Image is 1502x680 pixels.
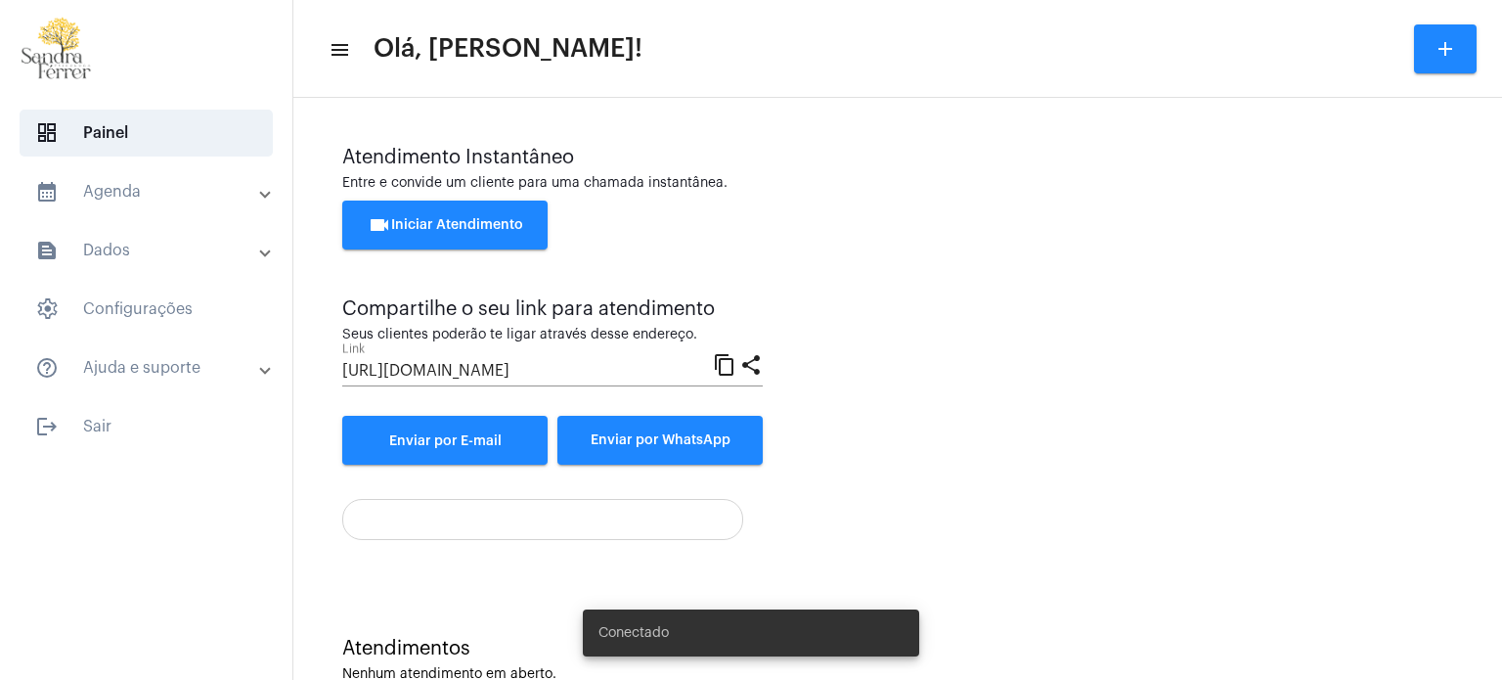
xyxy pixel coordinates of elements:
[329,38,348,62] mat-icon: sidenav icon
[16,10,98,88] img: 87cae55a-51f6-9edc-6e8c-b06d19cf5cca.png
[368,218,523,232] span: Iniciar Atendimento
[342,147,1453,168] div: Atendimento Instantâneo
[739,352,763,376] mat-icon: share
[35,180,59,204] mat-icon: sidenav icon
[713,352,736,376] mat-icon: content_copy
[342,638,1453,659] div: Atendimentos
[35,180,261,204] mat-panel-title: Agenda
[342,416,548,465] a: Enviar por E-mail
[368,213,391,237] mat-icon: videocam
[35,356,261,380] mat-panel-title: Ajuda e suporte
[35,297,59,321] span: sidenav icon
[598,623,669,643] span: Conectado
[342,298,763,320] div: Compartilhe o seu link para atendimento
[20,286,273,333] span: Configurações
[374,33,642,65] span: Olá, [PERSON_NAME]!
[35,239,59,262] mat-icon: sidenav icon
[591,433,730,447] span: Enviar por WhatsApp
[342,176,1453,191] div: Entre e convide um cliente para uma chamada instantânea.
[12,344,292,391] mat-expansion-panel-header: sidenav iconAjuda e suporte
[20,110,273,157] span: Painel
[342,201,548,249] button: Iniciar Atendimento
[35,415,59,438] mat-icon: sidenav icon
[20,403,273,450] span: Sair
[35,239,261,262] mat-panel-title: Dados
[12,227,292,274] mat-expansion-panel-header: sidenav iconDados
[389,434,502,448] span: Enviar por E-mail
[12,168,292,215] mat-expansion-panel-header: sidenav iconAgenda
[1434,37,1457,61] mat-icon: add
[35,356,59,380] mat-icon: sidenav icon
[342,328,763,342] div: Seus clientes poderão te ligar através desse endereço.
[557,416,763,465] button: Enviar por WhatsApp
[35,121,59,145] span: sidenav icon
